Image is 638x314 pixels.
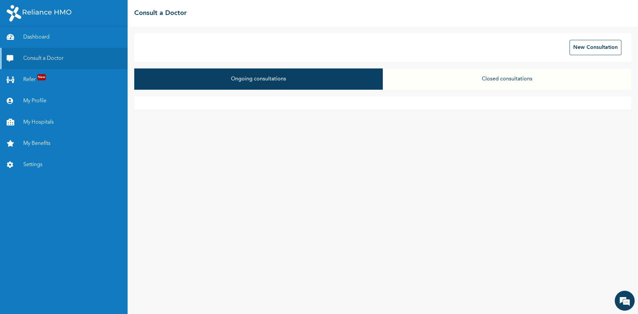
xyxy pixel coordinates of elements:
[134,8,187,18] h2: Consult a Doctor
[65,225,127,246] div: FAQs
[39,94,92,161] span: We're online!
[35,37,112,46] div: Chat with us now
[134,68,383,90] button: Ongoing consultations
[3,202,127,225] textarea: Type your message and hit 'Enter'
[3,237,65,242] span: Conversation
[570,40,621,55] button: New Consultation
[109,3,125,19] div: Minimize live chat window
[7,5,71,22] img: RelianceHMO's Logo
[37,74,46,80] span: New
[383,68,631,90] button: Closed consultations
[12,33,27,50] img: d_794563401_company_1708531726252_794563401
